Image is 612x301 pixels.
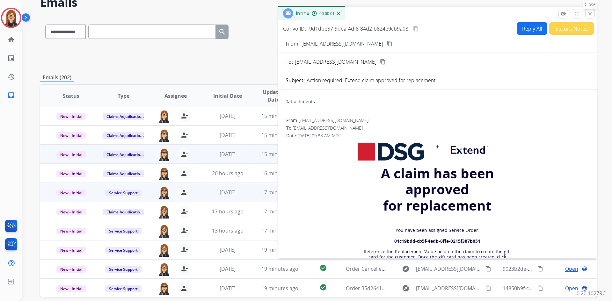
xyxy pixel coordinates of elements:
mat-icon: list_alt [7,54,15,62]
div: Date: [286,133,588,139]
img: agent-avatar [158,205,171,219]
p: Convo ID: [283,25,306,32]
span: 9d1dbe57-9dea-4df8-84d2-b824e9cb9a08 [309,25,408,32]
span: [DATE] [220,132,236,139]
span: 0 [286,98,288,104]
button: Secure Notes [549,22,594,35]
span: 20 hours ago [212,170,244,177]
span: [EMAIL_ADDRESS][DOMAIN_NAME] [416,265,482,273]
mat-icon: check_circle [319,283,327,291]
img: agent-avatar [158,282,171,295]
span: 19 minutes ago [261,285,298,292]
img: plus_1.png [435,140,439,153]
span: 15 minutes ago [261,151,298,158]
p: Reference the Replacement Value field on the claim to create the gift card for the customer. Once... [361,249,514,265]
mat-icon: person_remove [181,189,188,196]
span: Service Support [105,228,142,234]
strong: 01c19bdd-cb5f-4edb-8ffe-0215f387b051 [394,238,480,244]
img: agent-avatar [158,186,171,199]
span: Service Support [105,266,142,273]
mat-icon: language [582,285,587,291]
strong: A claim has been approved for replacement [381,164,494,214]
span: 00:00:01 [319,11,335,16]
span: 17 minutes ago [261,208,298,215]
img: avatar [2,9,20,27]
mat-icon: content_copy [485,266,491,272]
span: New - Initial [56,266,86,273]
img: agent-avatar [158,148,171,161]
span: Service Support [105,190,142,196]
p: Subject: [286,76,305,84]
mat-icon: explore [402,265,410,273]
span: Open [565,265,578,273]
button: Reply All [517,22,547,35]
span: [EMAIL_ADDRESS][DOMAIN_NAME] [295,58,376,66]
img: agent-avatar [158,110,171,123]
img: Extend%E2%84%A2_color%20%281%29.png [451,146,488,154]
span: Assignee [164,92,187,100]
span: Service Support [105,285,142,292]
p: 0.20.1027RC [577,290,606,297]
span: 16 minutes ago [261,170,298,177]
mat-icon: person_remove [181,208,188,215]
span: 19 minutes ago [261,265,298,272]
span: Claims Adjudication [103,151,146,158]
span: 15 minutes ago [261,112,298,119]
mat-icon: person_remove [181,169,188,177]
div: From: [286,117,588,124]
img: DSG logo [358,143,424,161]
span: Service Support [105,247,142,254]
span: Claims Adjudication [103,209,146,215]
span: Order 35d26410-daec-4e65-880a-082f73551bf7 [346,285,458,292]
span: New - Initial [56,190,86,196]
mat-icon: person_remove [181,112,188,120]
span: Updated Date [259,88,288,104]
span: [EMAIL_ADDRESS][DOMAIN_NAME] [298,117,368,123]
span: [DATE] [220,246,236,253]
mat-icon: content_copy [380,59,386,65]
span: Claims Adjudication [103,170,146,177]
span: Claims Adjudication [103,132,146,139]
span: Type [118,92,129,100]
mat-icon: person_remove [181,150,188,158]
span: New - Initial [56,209,86,215]
span: New - Initial [56,170,86,177]
span: [DATE] [220,151,236,158]
mat-icon: check_circle [319,264,327,272]
mat-icon: history [7,73,15,81]
span: Open [565,284,578,292]
span: 14850b9f-caca-41d8-87a1-ba2e2758a9da [503,285,600,292]
span: New - Initial [56,151,86,158]
span: Initial Date [213,92,242,100]
img: agent-avatar [158,262,171,276]
span: Claims Adjudication [103,113,146,120]
span: 15 minutes ago [261,132,298,139]
p: You have been assigned Service Order: [361,228,514,233]
span: [DATE] 09:38 AM MDT [297,133,341,139]
mat-icon: person_remove [181,284,188,292]
p: Emails (202) [40,74,74,82]
span: [DATE] [220,285,236,292]
img: agent-avatar [158,224,171,238]
button: Close [585,9,595,18]
img: agent-avatar [158,129,171,142]
span: New - Initial [56,228,86,234]
mat-icon: person_remove [181,131,188,139]
mat-icon: content_copy [413,26,419,32]
mat-icon: inbox [7,91,15,99]
mat-icon: content_copy [537,266,543,272]
span: [DATE] [220,189,236,196]
span: New - Initial [56,113,86,120]
mat-icon: home [7,36,15,44]
mat-icon: close [587,11,593,17]
span: 17 hours ago [212,208,244,215]
mat-icon: language [582,266,587,272]
mat-icon: fullscreen [574,11,579,17]
span: Order Cancelled 810dae8c-5e89-4f98-b867-5695e5f7790c [346,265,482,272]
p: From: [286,40,300,47]
span: New - Initial [56,285,86,292]
span: New - Initial [56,132,86,139]
span: [DATE] [220,265,236,272]
span: 17 minutes ago [261,227,298,234]
mat-icon: content_copy [537,285,543,291]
